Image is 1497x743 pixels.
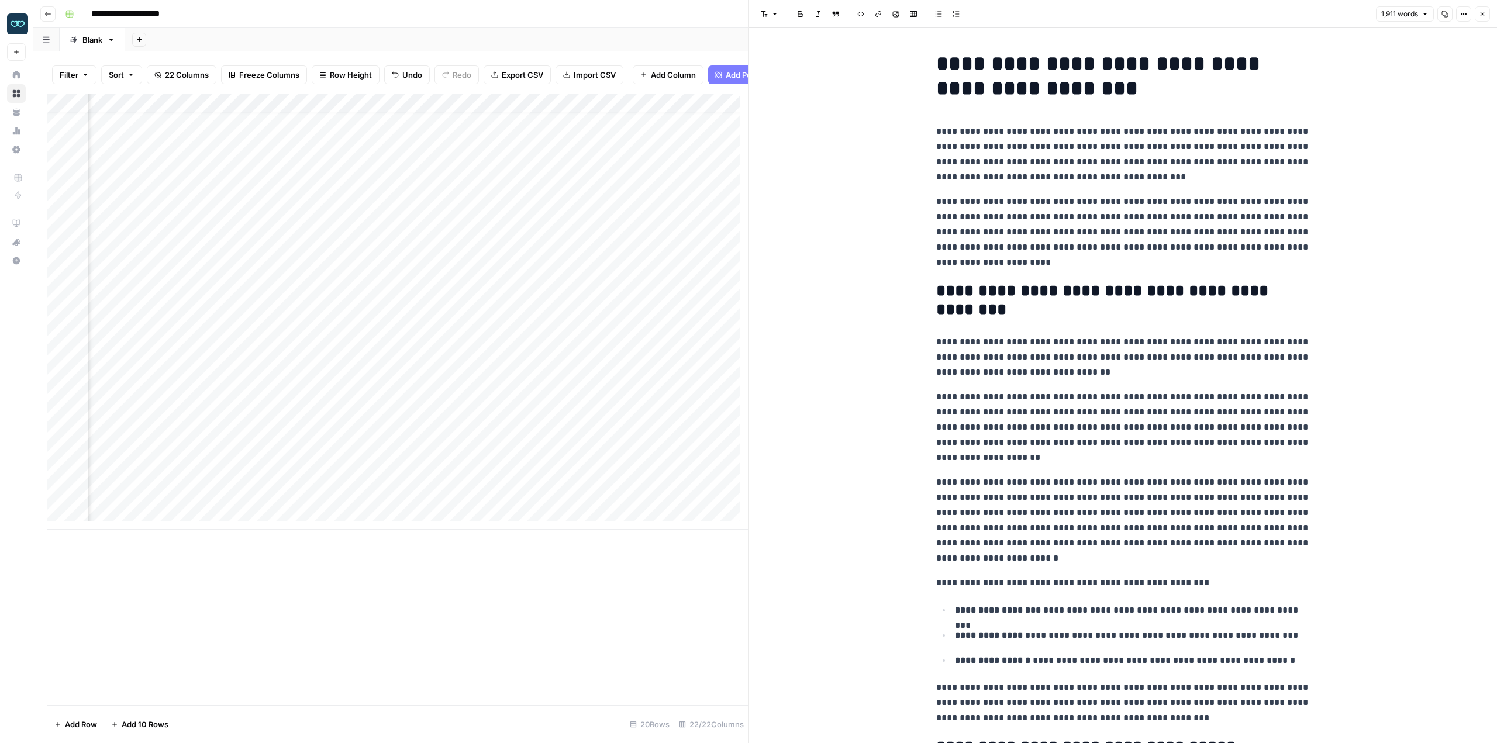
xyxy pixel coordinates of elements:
button: Row Height [312,65,380,84]
button: Add Power Agent [708,65,796,84]
button: Help + Support [7,251,26,270]
span: 1,911 words [1381,9,1418,19]
button: Workspace: Zola Inc [7,9,26,39]
button: Add Column [633,65,703,84]
button: 1,911 words [1376,6,1434,22]
div: Blank [82,34,102,46]
span: Row Height [330,69,372,81]
span: Add Row [65,718,97,730]
span: 22 Columns [165,69,209,81]
div: What's new? [8,233,25,251]
button: Import CSV [556,65,623,84]
button: Add Row [47,715,104,734]
span: Filter [60,69,78,81]
span: Freeze Columns [239,69,299,81]
button: Redo [434,65,479,84]
span: Sort [109,69,124,81]
a: Blank [60,28,125,51]
a: Your Data [7,103,26,122]
button: Freeze Columns [221,65,307,84]
span: Redo [453,69,471,81]
a: Browse [7,84,26,103]
div: 20 Rows [625,715,674,734]
span: Import CSV [574,69,616,81]
button: Filter [52,65,96,84]
button: 22 Columns [147,65,216,84]
span: Add Power Agent [726,69,789,81]
button: Export CSV [484,65,551,84]
a: Home [7,65,26,84]
span: Undo [402,69,422,81]
a: Usage [7,122,26,140]
div: 22/22 Columns [674,715,748,734]
button: Undo [384,65,430,84]
span: Add Column [651,69,696,81]
span: Add 10 Rows [122,718,168,730]
a: AirOps Academy [7,214,26,233]
button: Sort [101,65,142,84]
a: Settings [7,140,26,159]
img: Zola Inc Logo [7,13,28,34]
button: Add 10 Rows [104,715,175,734]
button: What's new? [7,233,26,251]
span: Export CSV [502,69,543,81]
